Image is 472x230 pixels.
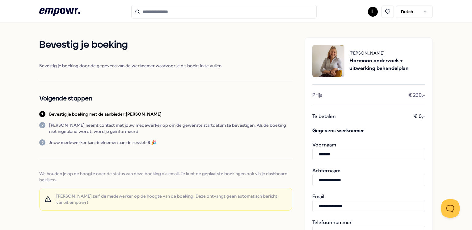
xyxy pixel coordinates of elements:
[39,94,292,104] h2: Volgende stappen
[408,92,425,98] span: € 230,-
[312,45,344,77] img: package image
[49,111,162,117] p: Bevestig je boeking met de aanbieder:
[49,139,156,146] p: Jouw medewerker kan deelnemen aan de sessie(s)! 🎉
[312,194,425,212] div: Email
[39,170,292,183] span: We houden je op de hoogte over de status van deze boeking via email. Je kunt de geplaatste boekin...
[312,168,425,186] div: Achternaam
[312,92,322,98] span: Prijs
[312,142,425,160] div: Voornaam
[56,193,287,205] span: [PERSON_NAME] zelf de medewerker op de hoogte van de boeking. Deze ontvangt geen automatisch beri...
[126,112,162,117] b: [PERSON_NAME]
[349,50,425,56] span: [PERSON_NAME]
[39,122,45,128] div: 2
[441,199,460,218] iframe: Help Scout Beacon - Open
[131,5,317,18] input: Search for products, categories or subcategories
[39,139,45,146] div: 3
[49,122,292,134] p: [PERSON_NAME] neemt contact met jouw medewerker op om de gewenste startdatum te bevestigen. Als d...
[39,63,292,69] span: Bevestig je boeking door de gegevens van de werknemer waarvoor je dit boekt in te vullen
[39,111,45,117] div: 1
[312,127,425,134] span: Gegevens werknemer
[39,37,292,53] h1: Bevestig je boeking
[414,113,425,120] span: € 0,-
[312,113,336,120] span: Te betalen
[349,57,425,72] span: Hormoon onderzoek + uitwerking behandelplan
[368,7,378,17] button: L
